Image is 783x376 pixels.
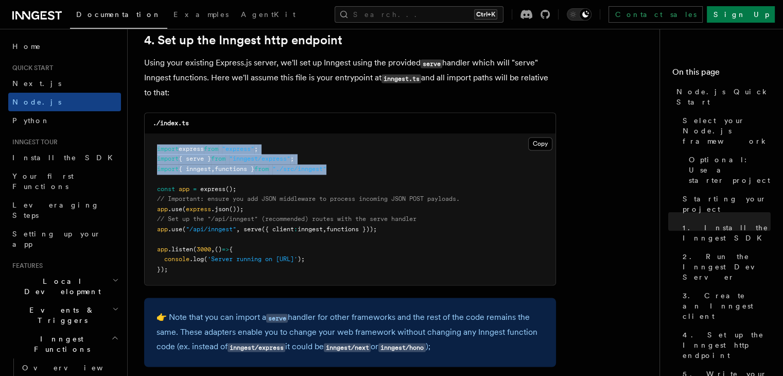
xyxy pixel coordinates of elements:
[12,201,99,219] span: Leveraging Steps
[12,153,119,162] span: Install the SDK
[683,194,771,214] span: Starting your project
[608,6,703,23] a: Contact sales
[689,155,771,185] span: Optional: Use a starter project
[421,59,442,68] code: serve
[241,10,295,19] span: AgentKit
[211,246,215,253] span: ,
[182,206,186,213] span: (
[211,155,225,162] span: from
[8,148,121,167] a: Install the SDK
[189,255,204,263] span: .log
[222,145,254,152] span: "express"
[228,343,285,352] code: inngest/express
[8,64,53,72] span: Quick start
[683,330,771,361] span: 4. Set up the Inngest http endpoint
[12,230,101,248] span: Setting up your app
[683,115,771,146] span: Select your Node.js framework
[298,255,305,263] span: );
[186,206,211,213] span: express
[8,225,121,253] a: Setting up your app
[8,74,121,93] a: Next.js
[678,190,771,218] a: Starting your project
[294,226,298,233] span: :
[207,255,298,263] span: 'Server running on [URL]'
[153,119,189,127] code: ./index.ts
[685,150,771,190] a: Optional: Use a starter project
[8,330,121,358] button: Inngest Functions
[236,226,240,233] span: ,
[266,314,288,322] code: serve
[707,6,775,23] a: Sign Up
[683,290,771,321] span: 3. Create an Inngest client
[157,165,179,173] span: import
[200,185,225,193] span: express
[8,93,121,111] a: Node.js
[156,310,544,354] p: 👉 Note that you can import a handler for other frameworks and the rest of the code remains the sa...
[229,155,290,162] span: "inngest/express"
[157,215,416,223] span: // Set up the "/api/inngest" (recommended) routes with the serve handler
[229,206,243,213] span: ());
[168,226,182,233] span: .use
[12,41,41,52] span: Home
[678,111,771,150] a: Select your Node.js framework
[567,8,591,21] button: Toggle dark mode
[672,82,771,111] a: Node.js Quick Start
[225,185,236,193] span: ();
[179,165,211,173] span: { inngest
[211,165,215,173] span: ,
[12,116,50,125] span: Python
[324,343,371,352] code: inngest/next
[290,155,294,162] span: ;
[528,137,552,150] button: Copy
[12,98,61,106] span: Node.js
[157,185,175,193] span: const
[157,246,168,253] span: app
[323,226,326,233] span: ,
[298,226,323,233] span: inngest
[672,66,771,82] h4: On this page
[215,165,254,173] span: functions }
[254,165,269,173] span: from
[193,185,197,193] span: =
[179,155,211,162] span: { serve }
[144,56,556,100] p: Using your existing Express.js server, we'll set up Inngest using the provided handler which will...
[204,145,218,152] span: from
[262,226,294,233] span: ({ client
[157,145,179,152] span: import
[8,37,121,56] a: Home
[157,226,168,233] span: app
[157,266,168,273] span: });
[678,247,771,286] a: 2. Run the Inngest Dev Server
[193,246,197,253] span: (
[243,226,262,233] span: serve
[8,276,112,297] span: Local Development
[676,87,771,107] span: Node.js Quick Start
[474,9,497,20] kbd: Ctrl+K
[12,79,61,88] span: Next.js
[182,226,186,233] span: (
[381,74,421,83] code: inngest.ts
[8,272,121,301] button: Local Development
[8,301,121,330] button: Events & Triggers
[8,262,43,270] span: Features
[164,255,189,263] span: console
[678,326,771,365] a: 4. Set up the Inngest http endpoint
[235,3,302,28] a: AgentKit
[22,364,128,372] span: Overview
[8,196,121,225] a: Leveraging Steps
[378,343,425,352] code: inngest/hono
[204,255,207,263] span: (
[8,334,111,354] span: Inngest Functions
[683,251,771,282] span: 2. Run the Inngest Dev Server
[683,223,771,243] span: 1. Install the Inngest SDK
[678,218,771,247] a: 1. Install the Inngest SDK
[12,172,74,191] span: Your first Functions
[266,312,288,322] a: serve
[222,246,229,253] span: =>
[173,10,229,19] span: Examples
[326,226,377,233] span: functions }));
[157,155,179,162] span: import
[179,145,204,152] span: express
[168,206,182,213] span: .use
[76,10,161,19] span: Documentation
